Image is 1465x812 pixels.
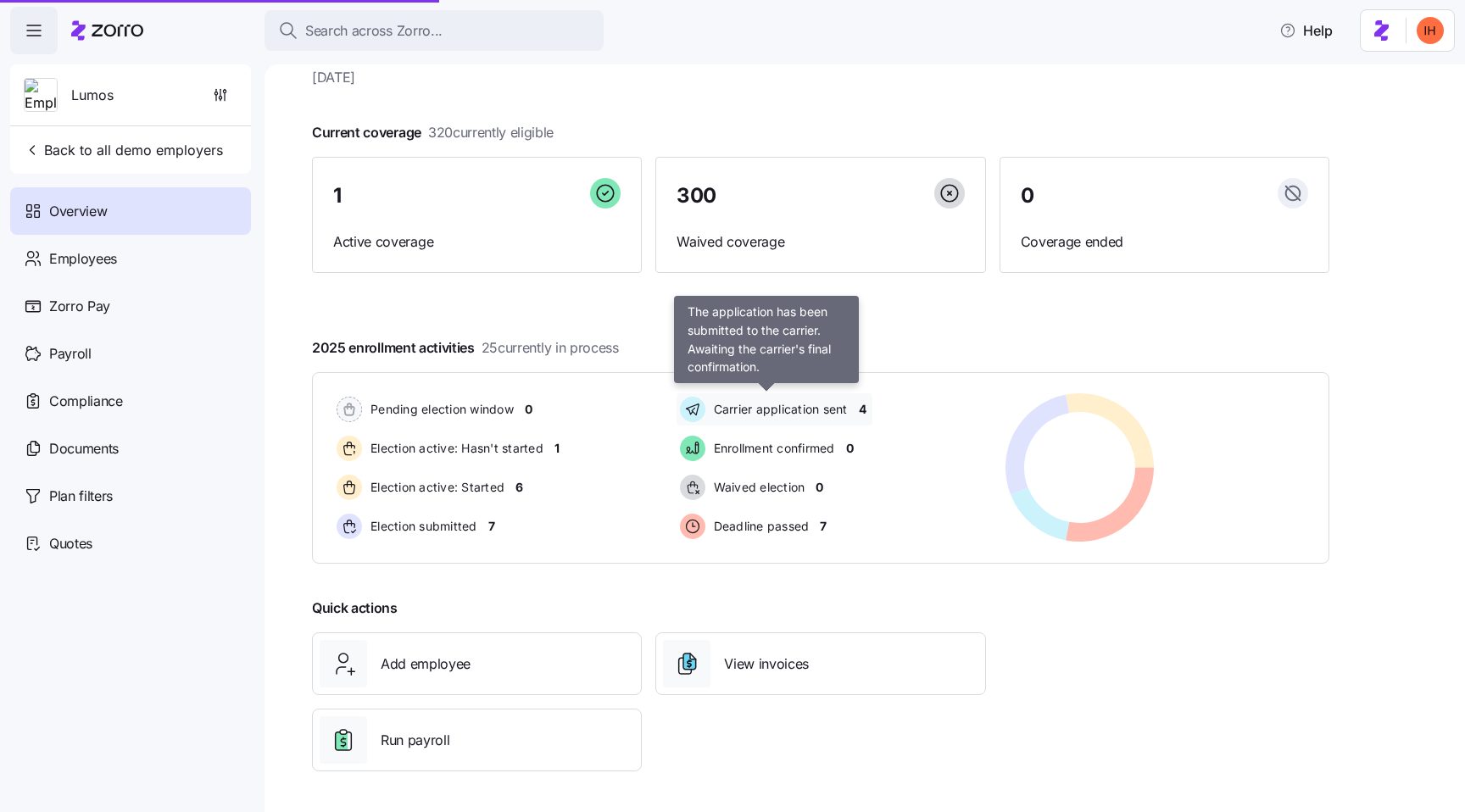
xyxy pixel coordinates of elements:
[724,653,809,675] span: View invoices
[17,133,230,167] button: Back to all demo employers
[677,231,964,253] span: Waived coverage
[365,401,514,418] span: Pending election window
[709,479,805,496] span: Waived election
[49,391,123,412] span: Compliance
[10,472,251,520] a: Plan filters
[49,533,92,554] span: Quotes
[709,401,848,418] span: Carrier application sent
[312,337,619,359] span: 2025 enrollment activities
[709,440,835,457] span: Enrollment confirmed
[525,401,532,418] span: 0
[709,518,810,535] span: Deadline passed
[820,518,827,535] span: 7
[305,20,443,42] span: Search across Zorro...
[482,337,619,359] span: 25 currently in process
[265,10,604,51] button: Search across Zorro...
[49,343,92,364] span: Payroll
[49,296,110,317] span: Zorro Pay
[365,440,543,457] span: Election active: Hasn't started
[49,486,113,507] span: Plan filters
[312,122,554,143] span: Current coverage
[49,201,107,222] span: Overview
[365,518,477,535] span: Election submitted
[1266,14,1346,47] button: Help
[10,520,251,567] a: Quotes
[846,440,854,457] span: 0
[1021,186,1034,206] span: 0
[24,140,223,160] span: Back to all demo employers
[333,231,621,253] span: Active coverage
[381,653,471,675] span: Add employee
[428,122,554,143] span: 320 currently eligible
[488,518,495,535] span: 7
[25,79,57,113] img: Employer logo
[515,479,523,496] span: 6
[10,377,251,425] a: Compliance
[10,330,251,377] a: Payroll
[381,730,449,751] span: Run payroll
[1417,17,1444,44] img: f3711480c2c985a33e19d88a07d4c111
[554,440,560,457] span: 1
[859,401,866,418] span: 4
[10,235,251,282] a: Employees
[677,186,716,206] span: 300
[10,282,251,330] a: Zorro Pay
[1021,231,1308,253] span: Coverage ended
[1279,20,1333,41] span: Help
[10,187,251,235] a: Overview
[816,479,823,496] span: 0
[10,425,251,472] a: Documents
[365,479,504,496] span: Election active: Started
[49,248,117,270] span: Employees
[49,438,119,459] span: Documents
[312,598,398,619] span: Quick actions
[71,85,114,106] span: Lumos
[312,67,1329,88] span: [DATE]
[333,186,342,206] span: 1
